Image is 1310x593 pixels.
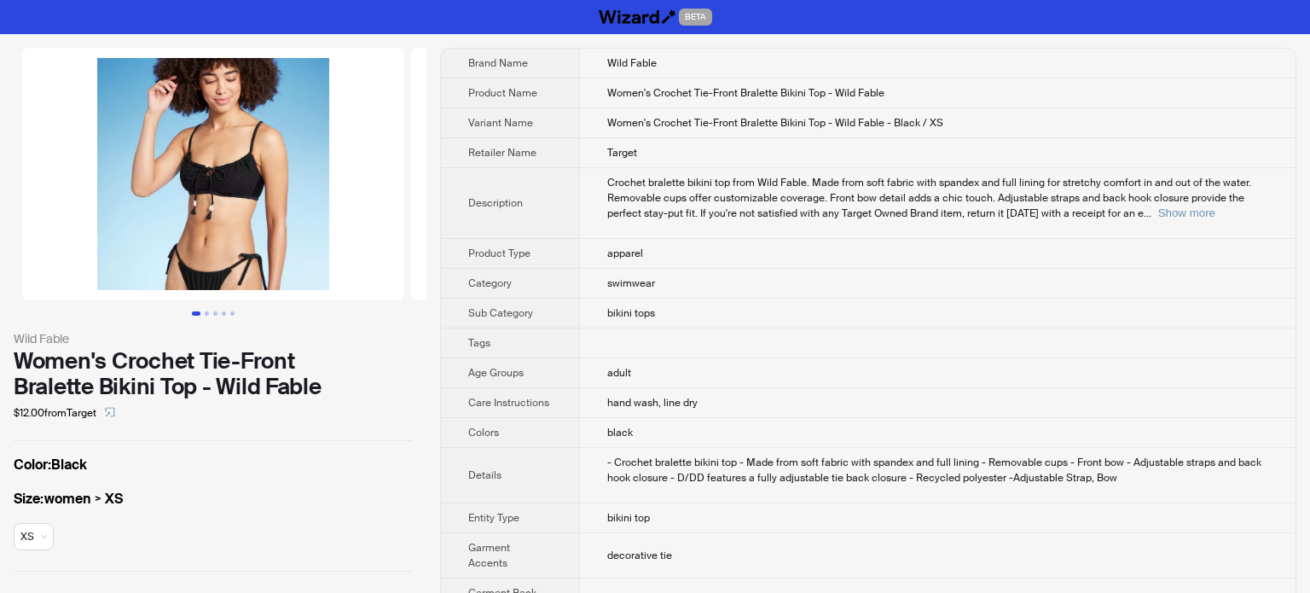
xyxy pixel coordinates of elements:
[468,306,533,320] span: Sub Category
[468,247,530,260] span: Product Type
[468,366,524,380] span: Age Groups
[607,247,643,260] span: apparel
[14,399,413,427] div: $12.00 from Target
[468,196,523,210] span: Description
[213,311,217,316] button: Go to slide 3
[14,455,413,475] label: Black
[607,146,637,160] span: Target
[14,348,413,399] div: Women's Crochet Tie-Front Bralette Bikini Top - Wild Fable
[468,426,499,439] span: Colors
[192,311,200,316] button: Go to slide 1
[14,329,413,348] div: Wild Fable
[468,276,512,290] span: Category
[468,541,510,570] span: Garment Accents
[468,146,536,160] span: Retailer Name
[468,396,549,410] span: Care Instructions
[607,511,650,525] span: bikini top
[679,9,712,26] span: BETA
[1144,206,1151,220] span: ...
[222,311,226,316] button: Go to slide 4
[20,524,47,549] span: available
[468,468,501,482] span: Details
[607,549,672,562] span: decorative tie
[607,56,657,70] span: Wild Fable
[607,426,633,439] span: black
[468,336,490,350] span: Tags
[607,116,943,130] span: Women's Crochet Tie-Front Bralette Bikini Top - Wild Fable - Black / XS
[205,311,209,316] button: Go to slide 2
[14,456,51,474] span: Color :
[468,116,533,130] span: Variant Name
[22,48,404,300] img: Women's Crochet Tie-Front Bralette Bikini Top - Wild Fable Women's Crochet Tie-Front Bralette Bik...
[607,306,655,320] span: bikini tops
[468,511,519,525] span: Entity Type
[468,56,528,70] span: Brand Name
[14,490,44,508] span: Size :
[468,86,537,100] span: Product Name
[230,311,235,316] button: Go to slide 5
[105,407,115,417] span: select
[607,366,631,380] span: adult
[607,176,1251,220] span: Crochet bralette bikini top from Wild Fable. Made from soft fabric with spandex and full lining f...
[607,455,1268,485] div: - Crochet bralette bikini top - Made from soft fabric with spandex and full lining - Removable cu...
[607,86,884,100] span: Women's Crochet Tie-Front Bralette Bikini Top - Wild Fable
[14,489,413,509] label: women > XS
[607,276,655,290] span: swimwear
[411,48,793,300] img: Women's Crochet Tie-Front Bralette Bikini Top - Wild Fable Women's Crochet Tie-Front Bralette Bik...
[1158,206,1215,219] button: Expand
[607,396,698,410] span: hand wash, line dry
[607,175,1268,221] div: Crochet bralette bikini top from Wild Fable. Made from soft fabric with spandex and full lining f...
